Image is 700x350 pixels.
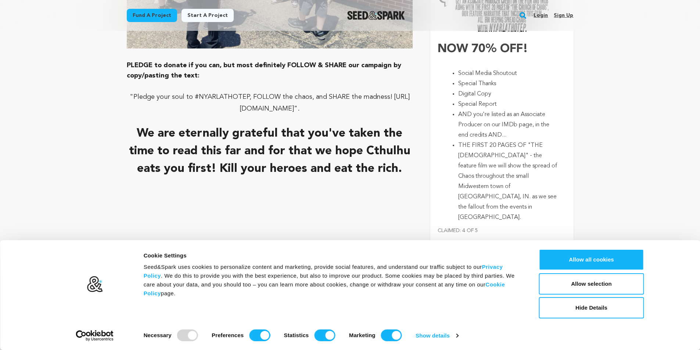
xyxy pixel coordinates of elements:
[127,9,177,22] a: Fund a project
[458,89,557,99] li: Digital Copy
[127,60,413,81] h3: PLEDGE to donate if you can, but most definitely FOLLOW & SHARE our campaign by copy/pasting the ...
[539,249,644,270] button: Allow all cookies
[554,10,573,21] a: Sign up
[182,9,234,22] a: Start a project
[347,11,405,20] img: Seed&Spark Logo Dark Mode
[144,332,172,338] strong: Necessary
[534,10,548,21] a: Login
[127,91,413,115] p: "Pledge your soul to #NYARLATHOTEP, FOLLOW the chaos, and SHARE the madness! [URL][DOMAIN_NAME]".
[539,297,644,318] button: Hide Details
[62,330,127,341] a: Usercentrics Cookiebot - opens in a new window
[347,11,405,20] a: Seed&Spark Homepage
[458,79,557,89] li: Special Thanks
[539,273,644,295] button: Allow selection
[86,276,103,293] img: logo
[284,332,309,338] strong: Statistics
[458,99,557,109] li: Special Report
[458,140,557,223] li: THE FIRST 20 PAGES OF "THE [DEMOGRAPHIC_DATA]" - the feature film we will show the spread of Chao...
[438,43,528,55] strong: NOW 70% OFF!
[458,109,557,140] li: AND you're listed as an Associate Producer on our IMDb page, in the end credits AND...
[349,332,376,338] strong: Marketing
[144,251,523,260] div: Cookie Settings
[416,330,458,341] a: Show details
[438,225,566,236] p: Claimed: 4 of 5
[458,68,557,79] li: Social Media Shoutout
[212,332,244,338] strong: Preferences
[127,125,413,178] h1: We are eternally grateful that you've taken the time to read this far and for that we hope Cthulh...
[144,263,523,298] div: Seed&Spark uses cookies to personalize content and marketing, provide social features, and unders...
